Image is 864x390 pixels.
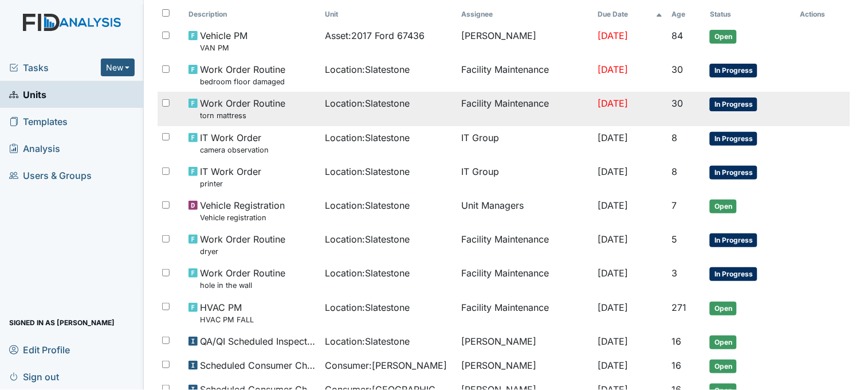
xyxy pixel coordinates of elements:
span: 30 [672,97,684,109]
td: Facility Maintenance [457,262,594,295]
span: In Progress [710,132,757,146]
span: [DATE] [598,360,629,371]
span: Edit Profile [9,341,70,358]
small: printer [200,178,261,189]
span: HVAC PM HVAC PM FALL [200,301,254,325]
span: Work Order Routine torn mattress [200,96,285,121]
th: Toggle SortBy [594,5,667,24]
span: In Progress [710,166,757,180]
span: 7 [672,200,677,211]
td: [PERSON_NAME] [457,330,594,354]
span: Location : Slatestone [325,301,410,314]
small: bedroom floor damaged [200,76,285,87]
td: Facility Maintenance [457,58,594,92]
td: [PERSON_NAME] [457,24,594,58]
span: 271 [672,302,687,313]
span: [DATE] [598,30,629,41]
span: 5 [672,233,678,245]
span: Units [9,85,46,103]
td: Facility Maintenance [457,92,594,126]
span: Consumer : [PERSON_NAME] [325,358,447,372]
td: IT Group [457,160,594,194]
span: 16 [672,360,682,371]
span: Open [710,302,737,315]
span: Location : Slatestone [325,63,410,76]
span: Analysis [9,139,60,157]
span: QA/QI Scheduled Inspection [200,334,316,348]
span: Asset : 2017 Ford 67436 [325,29,425,42]
span: [DATE] [598,97,629,109]
span: Scheduled Consumer Chart Review [200,358,316,372]
span: In Progress [710,267,757,281]
th: Toggle SortBy [705,5,795,24]
th: Assignee [457,5,594,24]
span: [DATE] [598,64,629,75]
td: Facility Maintenance [457,296,594,330]
span: Work Order Routine dryer [200,232,285,257]
small: HVAC PM FALL [200,314,254,325]
span: IT Work Order camera observation [200,131,269,155]
span: Location : Slatestone [325,96,410,110]
small: Vehicle registration [200,212,285,223]
a: Tasks [9,61,101,75]
input: Toggle All Rows Selected [162,9,170,17]
span: Location : Slatestone [325,198,410,212]
span: [DATE] [598,267,629,279]
th: Toggle SortBy [321,5,457,24]
button: New [101,58,135,76]
small: VAN PM [200,42,248,53]
span: Work Order Routine hole in the wall [200,266,285,291]
td: IT Group [457,126,594,160]
span: Location : Slatestone [325,165,410,178]
span: [DATE] [598,336,629,347]
span: In Progress [710,64,757,77]
span: 8 [672,166,678,177]
small: camera observation [200,145,269,155]
span: [DATE] [598,132,629,143]
span: Location : Slatestone [325,266,410,280]
span: Location : Slatestone [325,232,410,246]
td: Facility Maintenance [457,228,594,262]
span: Location : Slatestone [325,334,410,348]
span: In Progress [710,233,757,247]
span: 16 [672,336,682,347]
span: Users & Groups [9,166,92,184]
span: Vehicle Registration Vehicle registration [200,198,285,223]
td: Unit Managers [457,194,594,228]
span: Open [710,336,737,349]
span: Vehicle PM VAN PM [200,29,248,53]
span: 84 [672,30,684,41]
span: Templates [9,112,68,130]
td: [PERSON_NAME] [457,354,594,378]
span: Open [710,30,737,44]
span: 3 [672,267,678,279]
span: IT Work Order printer [200,165,261,189]
span: 8 [672,132,678,143]
span: [DATE] [598,166,629,177]
span: [DATE] [598,200,629,211]
span: [DATE] [598,233,629,245]
span: In Progress [710,97,757,111]
span: Open [710,200,737,213]
th: Toggle SortBy [184,5,320,24]
span: Signed in as [PERSON_NAME] [9,314,115,331]
small: torn mattress [200,110,285,121]
small: dryer [200,246,285,257]
span: 30 [672,64,684,75]
span: Work Order Routine bedroom floor damaged [200,63,285,87]
th: Toggle SortBy [667,5,706,24]
span: Location : Slatestone [325,131,410,145]
th: Actions [796,5,850,24]
span: Sign out [9,368,59,385]
span: Open [710,360,737,373]
small: hole in the wall [200,280,285,291]
span: [DATE] [598,302,629,313]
